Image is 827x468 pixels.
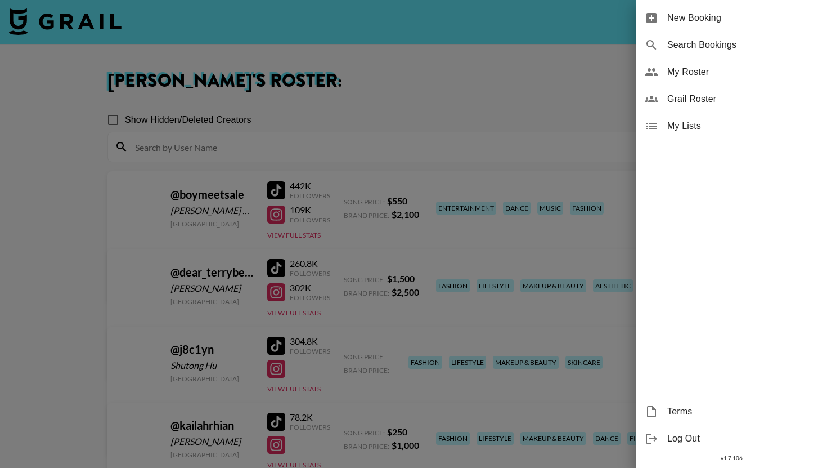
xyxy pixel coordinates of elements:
div: Search Bookings [636,32,827,59]
div: Grail Roster [636,86,827,113]
div: Log Out [636,425,827,452]
span: Log Out [667,432,818,445]
div: v 1.7.106 [636,452,827,464]
div: My Roster [636,59,827,86]
span: Terms [667,405,818,418]
div: New Booking [636,5,827,32]
span: New Booking [667,11,818,25]
span: My Lists [667,119,818,133]
span: Grail Roster [667,92,818,106]
span: Search Bookings [667,38,818,52]
div: Terms [636,398,827,425]
span: My Roster [667,65,818,79]
div: My Lists [636,113,827,140]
